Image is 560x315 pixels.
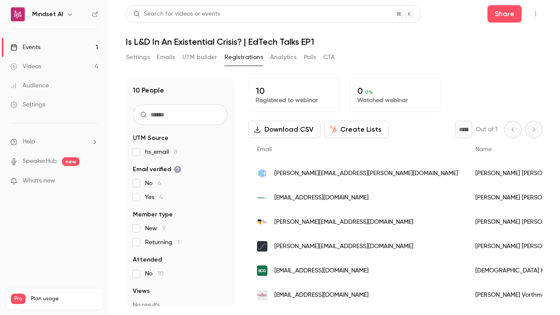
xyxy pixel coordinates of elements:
span: Member type [133,210,173,219]
span: 8 [174,149,178,155]
p: Out of 1 [476,125,497,134]
span: UTM Source [133,134,168,143]
p: Watched webinar [357,96,434,105]
h1: 10 People [133,85,164,96]
div: Settings [10,100,45,109]
span: hs_email [145,148,178,156]
img: clearcompany.com [257,192,267,203]
span: [EMAIL_ADDRESS][DOMAIN_NAME] [274,266,369,275]
p: 0 [357,86,434,96]
span: 9 [162,225,166,232]
div: Search for videos or events [133,10,220,19]
span: Returning [145,238,180,247]
img: Mindset AI [11,7,25,21]
img: gocadmium.com [257,168,267,179]
button: Emails [157,50,175,64]
button: CTA [323,50,335,64]
button: Settings [126,50,150,64]
span: No [145,179,161,188]
h6: Mindset AI [32,10,63,19]
span: Help [23,137,35,146]
span: [EMAIL_ADDRESS][DOMAIN_NAME] [274,291,369,300]
button: Download CSV [248,121,321,138]
h1: Is L&D In An Existential Crisis? | EdTech Talks EP1 [126,36,543,47]
span: 10 [158,271,164,277]
img: bcg.com [257,265,267,276]
button: UTM builder [182,50,217,64]
span: Email [257,146,272,153]
a: SpeakerHub [23,157,57,166]
div: Videos [10,62,41,71]
div: Events [10,43,40,52]
div: Audience [10,81,49,90]
p: No results [133,301,227,309]
button: Analytics [270,50,297,64]
span: Plan usage [31,295,98,302]
span: [PERSON_NAME][EMAIL_ADDRESS][DOMAIN_NAME] [274,242,413,251]
span: No [145,269,164,278]
p: 10 [256,86,332,96]
span: 0 % [365,89,373,95]
span: 6 [158,180,161,186]
span: What's new [23,176,55,186]
li: help-dropdown-opener [10,137,98,146]
span: New [145,224,166,233]
span: [EMAIL_ADDRESS][DOMAIN_NAME] [274,193,369,202]
img: managementconcepts.com [257,290,267,300]
img: learningcurvegroup.co.uk [257,241,267,252]
button: Share [488,5,522,23]
span: new [62,157,79,166]
span: Name [475,146,492,153]
span: Attended [133,255,162,264]
img: mysalescoach.com [257,219,267,225]
span: 4 [159,194,163,200]
p: Registered to webinar [256,96,332,105]
iframe: Noticeable Trigger [88,177,98,185]
button: Create Lists [324,121,389,138]
span: Email verified [133,165,181,174]
span: Pro [11,294,26,304]
button: Registrations [224,50,263,64]
span: 1 [178,239,180,245]
span: [PERSON_NAME][EMAIL_ADDRESS][PERSON_NAME][DOMAIN_NAME] [274,169,458,178]
span: Views [133,287,150,295]
button: Polls [304,50,316,64]
span: Yes [145,193,163,202]
span: [PERSON_NAME][EMAIL_ADDRESS][DOMAIN_NAME] [274,218,413,227]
